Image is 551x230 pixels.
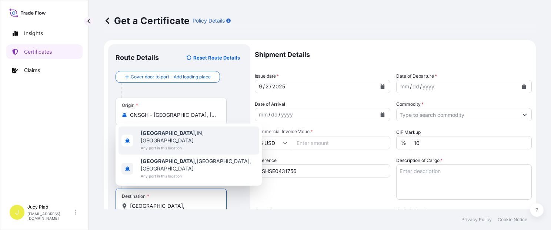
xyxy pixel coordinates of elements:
input: Enter amount [292,136,390,149]
span: Commercial Invoice Value [255,129,390,135]
div: month, [400,82,410,91]
input: Type to search commodity [397,108,518,121]
p: Get a Certificate [104,15,190,27]
input: Enter percentage between 0 and 24% [411,136,532,149]
div: Show suggestions [116,124,262,186]
button: Calendar [518,81,530,92]
div: day, [270,110,278,119]
div: day, [265,82,270,91]
div: month, [258,110,268,119]
label: Description of Cargo [396,157,443,164]
span: [GEOGRAPHIC_DATA], [GEOGRAPHIC_DATA] [141,158,256,172]
input: Enter booking reference [255,164,390,177]
div: year, [280,110,294,119]
span: Any port in this location [141,144,256,152]
p: [EMAIL_ADDRESS][DOMAIN_NAME] [27,212,73,220]
div: / [268,110,270,119]
label: CIF Markup [396,129,421,136]
div: / [420,82,422,91]
div: year, [271,82,286,91]
p: Policy Details [193,17,225,24]
p: Reset Route Details [193,54,240,61]
input: Destination [130,202,217,210]
b: [GEOGRAPHIC_DATA], [141,158,197,164]
div: / [278,110,280,119]
span: IN, [GEOGRAPHIC_DATA] [141,129,256,144]
div: / [410,82,412,91]
p: Cookie Notice [498,217,527,223]
p: Shipment Details [255,44,532,65]
button: Show suggestions [518,108,531,121]
span: Cover door to port - Add loading place [131,73,211,81]
label: Reference [255,157,277,164]
label: Commodity [396,101,424,108]
p: Claims [24,67,40,74]
div: year, [422,82,435,91]
span: Date of Departure [396,72,437,80]
div: / [270,82,271,91]
div: % [396,136,411,149]
div: Destination [122,193,149,199]
div: month, [258,82,263,91]
p: Insights [24,30,43,37]
div: Origin [122,102,138,108]
div: day, [412,82,420,91]
label: Marks & Numbers [396,207,434,214]
span: Issue date [255,72,279,80]
span: Date of Arrival [255,101,285,108]
b: [GEOGRAPHIC_DATA], [141,130,197,136]
div: / [263,82,265,91]
p: Privacy Policy [461,217,492,223]
p: Route Details [116,53,159,62]
button: Calendar [377,81,388,92]
input: Origin [130,111,217,119]
button: Calendar [377,109,388,121]
span: J [15,209,19,216]
label: Vessel Name [255,207,282,214]
p: Jucy Piao [27,204,73,210]
p: Certificates [24,48,52,55]
span: Any port in this location [141,172,256,180]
